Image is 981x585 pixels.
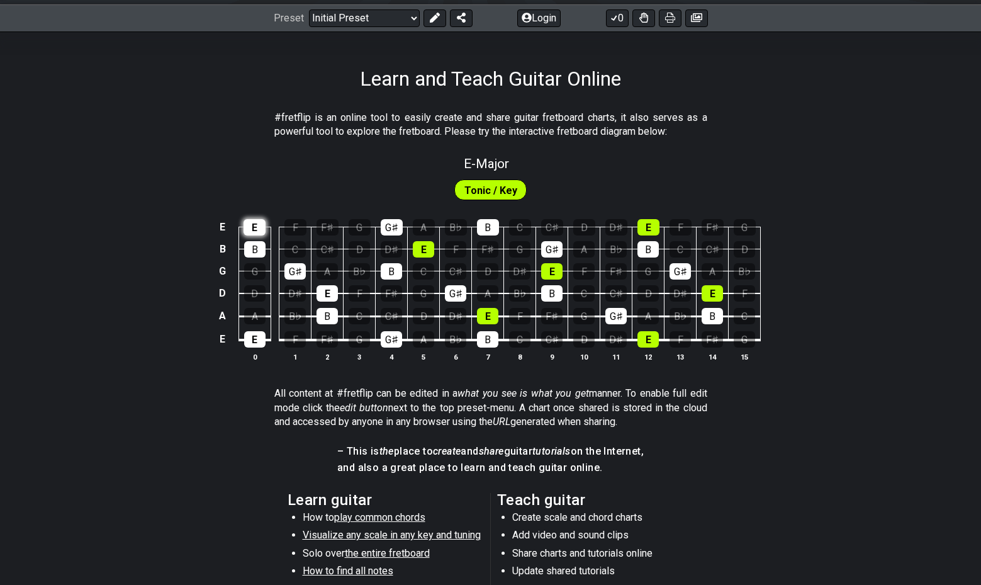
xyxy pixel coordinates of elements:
[464,181,517,200] span: First enable full edit mode to edit
[244,308,266,324] div: A
[445,241,466,258] div: F
[340,402,388,414] em: edit button
[573,308,595,324] div: G
[670,308,691,324] div: B♭
[360,67,621,91] h1: Learn and Teach Guitar Online
[605,308,627,324] div: G♯
[445,219,467,236] div: B♭
[284,285,306,302] div: D♯
[632,9,655,27] button: Toggle Dexterity for all fretkits
[445,285,466,302] div: G♯
[445,263,466,280] div: C♯
[697,350,729,363] th: 14
[729,350,761,363] th: 15
[670,263,691,280] div: G♯
[215,216,230,238] td: E
[600,350,632,363] th: 11
[408,350,440,363] th: 5
[536,350,568,363] th: 9
[423,9,446,27] button: Edit Preset
[637,308,659,324] div: A
[512,564,692,582] li: Update shared tutorials
[734,241,755,258] div: D
[215,327,230,351] td: E
[573,285,595,302] div: C
[477,285,498,302] div: A
[244,263,266,280] div: G
[477,308,498,324] div: E
[349,331,370,348] div: G
[734,308,755,324] div: C
[445,331,466,348] div: B♭
[573,241,595,258] div: A
[632,350,664,363] th: 12
[702,331,723,348] div: F♯
[541,285,563,302] div: B
[541,331,563,348] div: C♯
[379,445,394,457] em: the
[734,263,755,280] div: B♭
[664,350,697,363] th: 13
[477,219,499,236] div: B
[541,241,563,258] div: G♯
[284,308,306,324] div: B♭
[413,331,434,348] div: A
[337,445,644,458] h4: – This is place to and guitar on the Internet,
[702,285,723,302] div: E
[433,445,461,457] em: create
[605,285,627,302] div: C♯
[512,528,692,546] li: Add video and sound clips
[637,263,659,280] div: G
[702,241,723,258] div: C♯
[605,263,627,280] div: F♯
[479,445,504,457] em: share
[284,241,306,258] div: C
[573,219,595,236] div: D
[215,238,230,260] td: B
[734,285,755,302] div: F
[568,350,600,363] th: 10
[244,285,266,302] div: D
[413,308,434,324] div: D
[349,308,370,324] div: C
[509,308,530,324] div: F
[637,219,659,236] div: E
[472,350,504,363] th: 7
[541,263,563,280] div: E
[349,263,370,280] div: B♭
[381,285,402,302] div: F♯
[381,241,402,258] div: D♯
[244,331,266,348] div: E
[345,547,430,559] span: the entire fretboard
[337,461,644,475] h4: and also a great place to learn and teach guitar online.
[512,511,692,528] li: Create scale and chord charts
[702,263,723,280] div: A
[573,331,595,348] div: D
[303,511,482,528] li: How to
[457,387,589,399] em: what you see is what you get
[702,219,724,236] div: F♯
[606,9,629,27] button: 0
[605,241,627,258] div: B♭
[215,304,230,327] td: A
[670,241,691,258] div: C
[734,219,756,236] div: G
[349,241,370,258] div: D
[509,285,530,302] div: B♭
[288,493,485,507] h2: Learn guitar
[605,219,627,236] div: D♯
[317,285,338,302] div: E
[311,350,344,363] th: 2
[517,9,561,27] button: Login
[413,241,434,258] div: E
[637,331,659,348] div: E
[381,219,403,236] div: G♯
[497,493,694,507] h2: Teach guitar
[215,260,230,282] td: G
[334,511,425,523] span: play common chords
[637,285,659,302] div: D
[509,263,530,280] div: D♯
[376,350,408,363] th: 4
[509,219,531,236] div: C
[670,331,691,348] div: F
